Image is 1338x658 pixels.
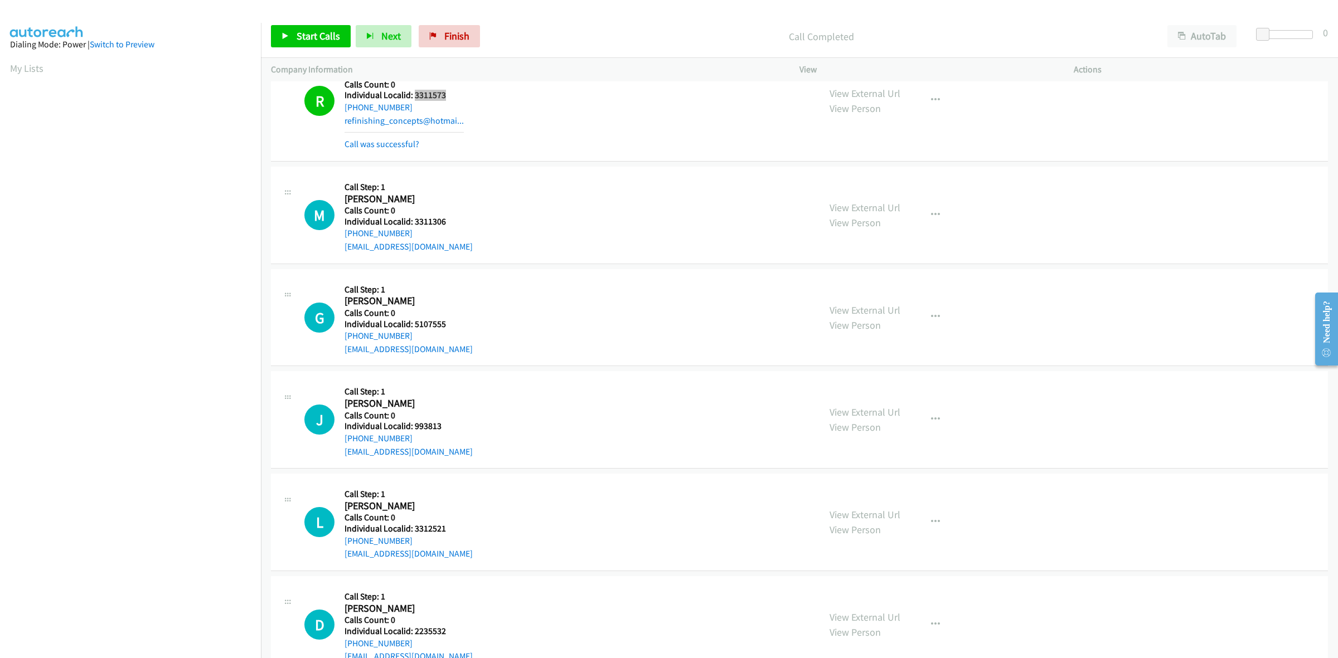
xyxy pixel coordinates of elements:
[345,284,473,295] h5: Call Step: 1
[304,507,334,537] div: The call is yet to be attempted
[381,30,401,42] span: Next
[830,421,881,433] a: View Person
[830,508,900,521] a: View External Url
[444,30,469,42] span: Finish
[1306,285,1338,373] iframe: Resource Center
[345,548,473,559] a: [EMAIL_ADDRESS][DOMAIN_NAME]
[345,319,473,330] h5: Individual Localid: 5107555
[1323,25,1328,40] div: 0
[345,90,464,101] h5: Individual Localid: 3311573
[345,241,473,252] a: [EMAIL_ADDRESS][DOMAIN_NAME]
[345,446,473,457] a: [EMAIL_ADDRESS][DOMAIN_NAME]
[1167,25,1237,47] button: AutoTab
[304,610,334,640] h1: D
[304,507,334,537] h1: L
[271,63,779,76] p: Company Information
[345,216,473,227] h5: Individual Localid: 3311306
[345,308,473,319] h5: Calls Count: 0
[304,404,334,435] h1: J
[345,193,461,206] h2: [PERSON_NAME]
[10,86,261,615] iframe: Dialpad
[345,489,473,500] h5: Call Step: 1
[345,295,461,308] h2: [PERSON_NAME]
[345,500,461,513] h2: [PERSON_NAME]
[345,626,473,637] h5: Individual Localid: 2235532
[345,139,419,149] a: Call was successful?
[345,397,461,410] h2: [PERSON_NAME]
[345,182,473,193] h5: Call Step: 1
[304,610,334,640] div: The call is yet to be attempted
[90,39,154,50] a: Switch to Preview
[799,63,1054,76] p: View
[345,433,413,443] a: [PHONE_NUMBER]
[345,602,461,615] h2: [PERSON_NAME]
[1074,63,1328,76] p: Actions
[345,591,473,602] h5: Call Step: 1
[345,330,413,341] a: [PHONE_NUMBER]
[304,200,334,230] h1: M
[345,535,413,546] a: [PHONE_NUMBER]
[345,79,464,90] h5: Calls Count: 0
[10,38,251,51] div: Dialing Mode: Power |
[345,386,473,397] h5: Call Step: 1
[830,319,881,332] a: View Person
[830,626,881,638] a: View Person
[345,205,473,216] h5: Calls Count: 0
[271,25,351,47] a: Start Calls
[356,25,411,47] button: Next
[345,115,464,126] a: refinishing_concepts@hotmai...
[419,25,480,47] a: Finish
[830,201,900,214] a: View External Url
[345,523,473,534] h5: Individual Localid: 3312521
[304,404,334,435] div: The call is yet to be attempted
[830,611,900,623] a: View External Url
[830,406,900,418] a: View External Url
[830,523,881,536] a: View Person
[495,29,1147,44] p: Call Completed
[830,216,881,229] a: View Person
[304,86,334,116] h1: R
[345,344,473,354] a: [EMAIL_ADDRESS][DOMAIN_NAME]
[304,303,334,333] h1: G
[345,228,413,238] a: [PHONE_NUMBER]
[10,62,43,75] a: My Lists
[345,615,473,626] h5: Calls Count: 0
[830,102,881,115] a: View Person
[345,512,473,523] h5: Calls Count: 0
[345,638,413,649] a: [PHONE_NUMBER]
[345,421,473,432] h5: Individual Localid: 993813
[830,87,900,100] a: View External Url
[1262,30,1313,39] div: Delay between calls (in seconds)
[297,30,340,42] span: Start Calls
[830,304,900,316] a: View External Url
[345,102,413,113] a: [PHONE_NUMBER]
[345,410,473,421] h5: Calls Count: 0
